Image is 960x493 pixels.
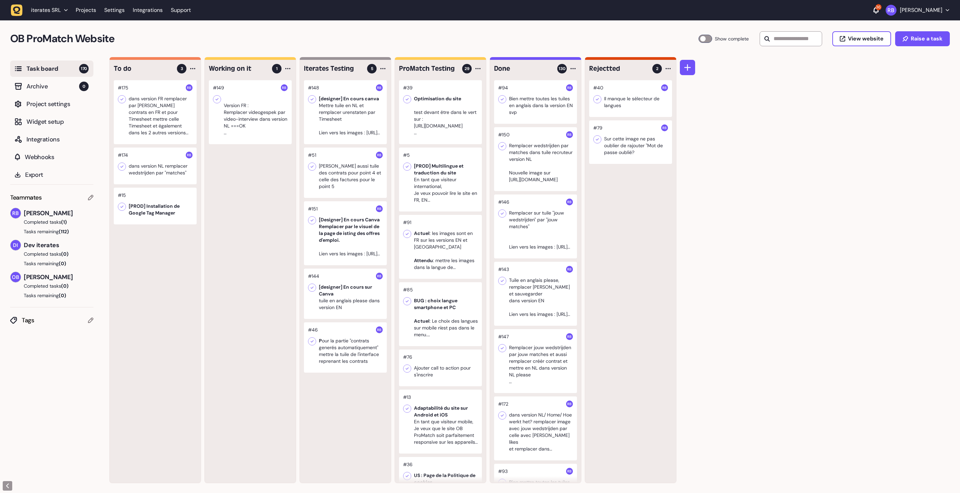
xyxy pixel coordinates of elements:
span: Teammates [10,193,42,202]
h4: Done [494,64,553,73]
button: Widget setup [10,114,93,130]
img: Rodolphe Balay [661,84,668,91]
img: Rodolphe Balay [376,152,383,158]
span: (1) [61,219,67,225]
img: Rodolphe Balay [11,208,21,218]
span: Tags [22,316,88,325]
button: Completed tasks(1) [10,219,88,225]
span: Show complete [715,35,749,43]
span: Raise a task [911,36,942,41]
a: Projects [76,4,96,16]
img: Rodolphe Balay [661,124,668,131]
button: Archive0 [10,78,93,95]
span: 5 [371,66,373,72]
button: iterates SRL [11,4,72,16]
span: [PERSON_NAME] [24,272,93,282]
button: Integrations [10,131,93,148]
iframe: LiveChat chat widget [928,461,957,490]
span: Widget setup [26,117,89,126]
span: (0) [61,283,69,289]
img: Rodolphe Balay [376,205,383,212]
h4: Rejectted [589,64,648,73]
img: Dev iterates [11,240,21,250]
span: Integrations [26,135,89,144]
a: Integrations [133,4,163,16]
span: Archive [26,82,79,91]
img: Rodolphe Balay [186,84,193,91]
span: Webhooks [25,152,89,162]
span: View website [848,36,884,41]
span: (112) [59,228,69,235]
img: Rodolphe Balay [281,84,288,91]
span: Task board [26,64,79,73]
span: 170 [79,64,89,73]
span: 2 [656,66,658,72]
button: Task board170 [10,61,93,77]
span: 29 [465,66,470,72]
span: Project settings [26,99,89,109]
button: [PERSON_NAME] [886,5,949,16]
span: (0) [61,251,69,257]
h2: OB ProMatch Website [10,31,699,47]
span: (0) [59,260,66,267]
button: Project settings [10,96,93,112]
h4: Iterates Testing [304,64,362,73]
div: 36 [875,4,882,10]
img: Rodolphe Balay [566,199,573,205]
img: Rodolphe Balay [566,131,573,138]
img: Oussama Bahassou [11,272,21,282]
button: View website [832,31,891,46]
button: Webhooks [10,149,93,165]
button: Raise a task [895,31,950,46]
button: Tasks remaining(0) [10,260,93,267]
h4: ProMatch Testing [399,64,457,73]
span: Export [25,170,89,180]
h4: To do [114,64,172,73]
span: [PERSON_NAME] [24,208,93,218]
img: Rodolphe Balay [376,84,383,91]
span: 3 [181,66,183,72]
img: Rodolphe Balay [566,468,573,475]
button: Tasks remaining(0) [10,292,93,299]
img: Rodolphe Balay [566,333,573,340]
img: Rodolphe Balay [376,273,383,279]
button: Tasks remaining(112) [10,228,93,235]
img: Rodolphe Balay [186,152,193,158]
a: Settings [104,4,125,16]
button: Export [10,167,93,183]
img: Rodolphe Balay [566,84,573,91]
img: Rodolphe Balay [566,401,573,407]
p: [PERSON_NAME] [900,7,942,14]
img: Rodolphe Balay [376,326,383,333]
span: iterates SRL [31,7,61,14]
span: 1 [276,66,278,72]
span: 130 [559,66,565,72]
span: (0) [59,292,66,299]
button: Completed tasks(0) [10,283,88,289]
img: Rodolphe Balay [566,266,573,273]
img: Rodolphe Balay [886,5,896,16]
a: Support [171,7,191,14]
button: Completed tasks(0) [10,251,88,257]
h4: Working on it [209,64,267,73]
span: Dev iterates [24,240,93,250]
span: 0 [79,82,89,91]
